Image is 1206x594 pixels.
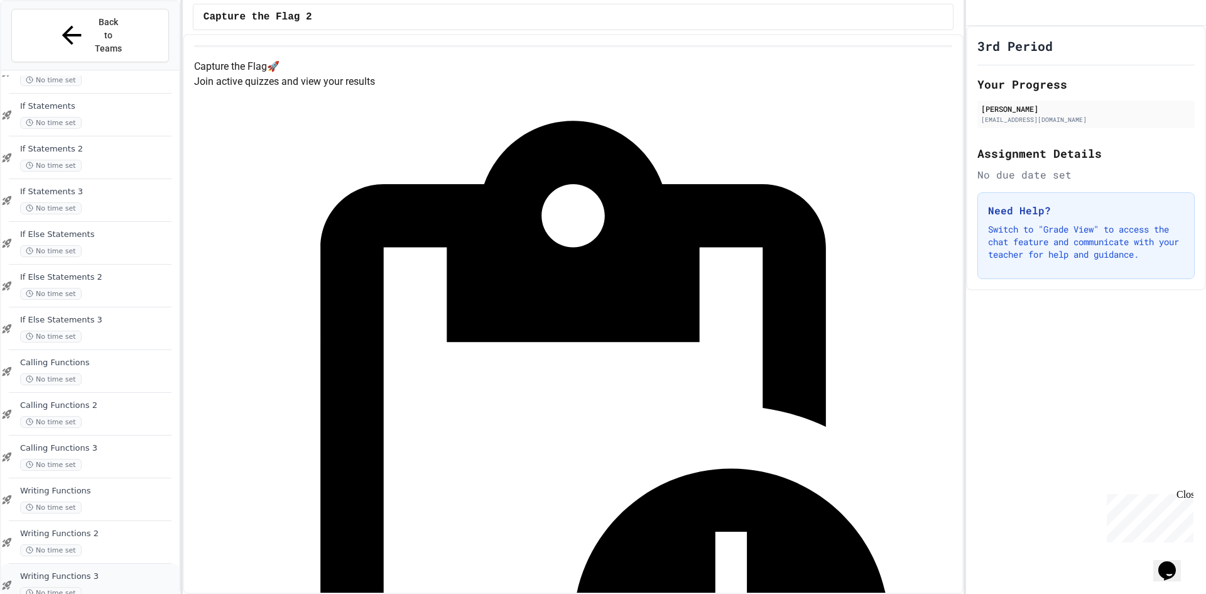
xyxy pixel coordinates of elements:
span: Calling Functions 3 [20,443,177,454]
p: Join active quizzes and view your results [194,74,952,89]
div: No due date set [977,167,1195,182]
span: If Statements 3 [20,187,177,197]
h2: Your Progress [977,75,1195,93]
span: No time set [20,74,82,86]
iframe: chat widget [1153,544,1193,581]
span: No time set [20,288,82,300]
div: [PERSON_NAME] [981,103,1191,114]
span: Writing Functions [20,486,177,497]
iframe: chat widget [1102,489,1193,542]
span: Back to Teams [94,16,123,55]
span: No time set [20,117,82,129]
span: Calling Functions [20,358,177,368]
span: No time set [20,502,82,514]
span: No time set [20,160,82,172]
span: If Else Statements [20,229,177,240]
button: Back to Teams [11,9,169,62]
p: Switch to "Grade View" to access the chat feature and communicate with your teacher for help and ... [988,223,1184,261]
span: Writing Functions 3 [20,571,177,582]
span: No time set [20,416,82,428]
span: Calling Functions 2 [20,400,177,411]
span: Writing Functions 2 [20,529,177,539]
span: No time set [20,202,82,214]
span: If Statements 2 [20,144,177,155]
span: No time set [20,459,82,471]
span: No time set [20,245,82,257]
span: No time set [20,373,82,385]
div: [EMAIL_ADDRESS][DOMAIN_NAME] [981,115,1191,124]
span: If Else Statements 3 [20,315,177,326]
span: No time set [20,331,82,343]
h1: 3rd Period [977,37,1053,55]
span: Capture the Flag 2 [204,9,312,25]
h3: Need Help? [988,203,1184,218]
span: No time set [20,544,82,556]
h2: Assignment Details [977,145,1195,162]
h4: Capture the Flag 🚀 [194,59,952,74]
div: Chat with us now!Close [5,5,87,80]
span: If Else Statements 2 [20,272,177,283]
span: If Statements [20,101,177,112]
